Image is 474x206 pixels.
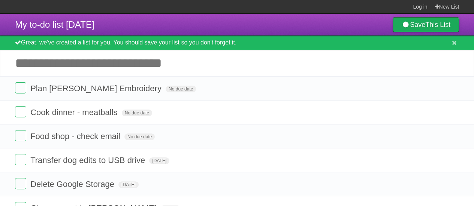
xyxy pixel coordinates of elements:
[15,82,26,93] label: Done
[30,132,122,141] span: Food shop - check email
[122,110,152,116] span: No due date
[118,181,139,188] span: [DATE]
[124,133,155,140] span: No due date
[30,84,163,93] span: Plan [PERSON_NAME] Embroidery
[15,154,26,165] label: Done
[30,179,116,189] span: Delete Google Storage
[15,130,26,141] label: Done
[393,17,459,32] a: SaveThis List
[30,108,119,117] span: Cook dinner - meatballs
[425,21,450,28] b: This List
[15,106,26,117] label: Done
[15,19,94,30] span: My to-do list [DATE]
[149,157,169,164] span: [DATE]
[166,86,196,92] span: No due date
[15,178,26,189] label: Done
[30,156,147,165] span: Transfer dog edits to USB drive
